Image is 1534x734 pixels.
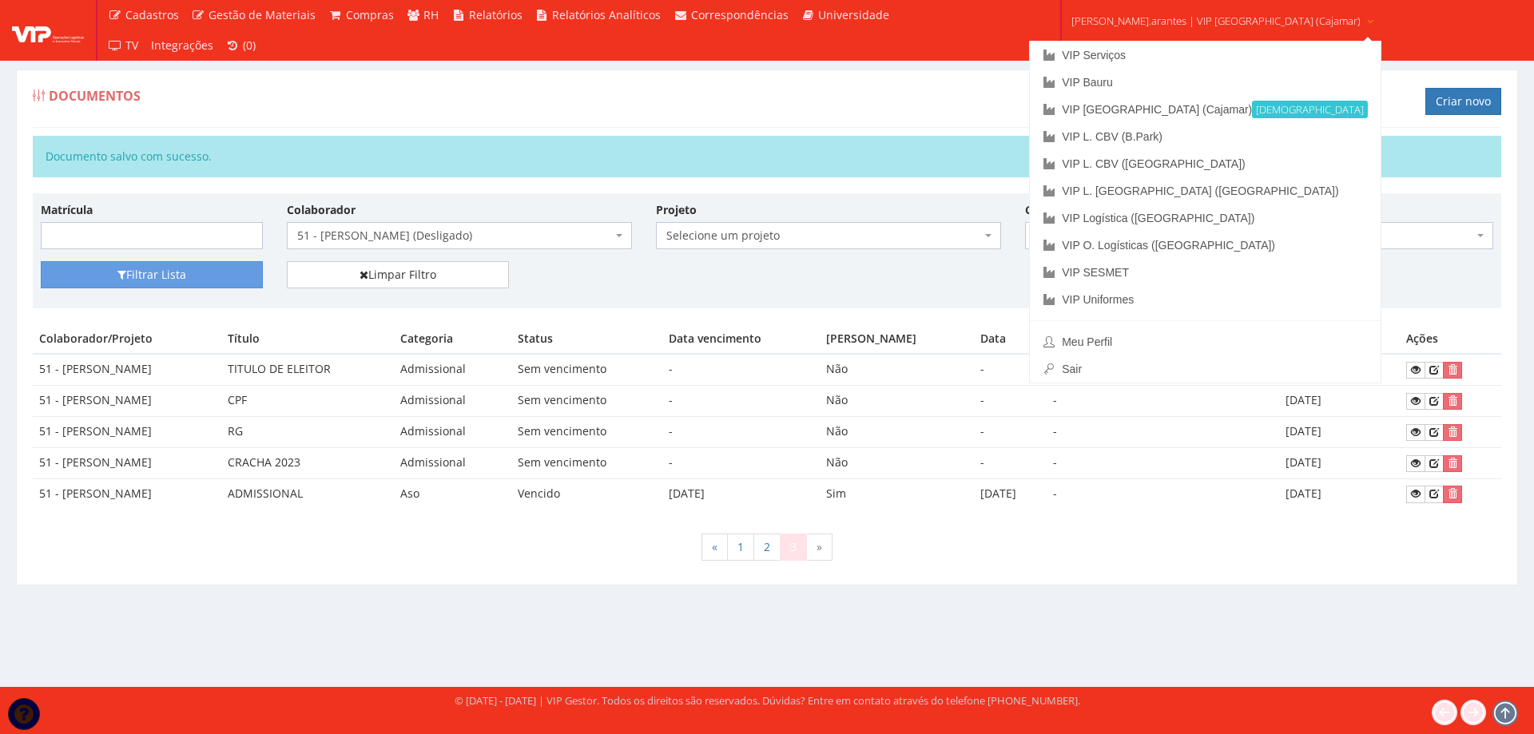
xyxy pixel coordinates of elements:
[974,386,1047,417] td: -
[753,534,781,561] a: 2
[221,386,394,417] td: CPF
[662,354,820,385] td: -
[423,7,439,22] span: RH
[974,447,1047,478] td: -
[221,354,394,385] td: TITULO DE ELEITOR
[1400,324,1501,354] th: Ações
[820,386,974,417] td: Não
[394,324,511,354] th: Categoria
[552,7,661,22] span: Relatórios Analíticos
[151,38,213,53] span: Integrações
[974,354,1047,385] td: -
[101,30,145,61] a: TV
[1047,478,1279,509] td: -
[1030,69,1381,96] a: VIP Bauru
[511,478,663,509] td: Vencido
[33,354,221,385] td: 51 - [PERSON_NAME]
[511,354,663,385] td: Sem vencimento
[974,417,1047,448] td: -
[33,417,221,448] td: 51 - [PERSON_NAME]
[41,202,93,218] label: Matrícula
[394,354,511,385] td: Admissional
[287,222,632,249] span: 51 - VINICIUS HENRIQUE ALVES VILAREAL (Desligado)
[394,386,511,417] td: Admissional
[806,534,833,561] span: »
[1047,447,1279,478] td: -
[1279,447,1400,478] td: [DATE]
[974,324,1047,354] th: Data
[662,324,820,354] th: Data vencimento
[455,693,1080,708] div: © [DATE] - [DATE] | VIP Gestor. Todos os direitos são reservados. Dúvidas? Entre em contato atrav...
[1279,386,1400,417] td: [DATE]
[1025,222,1247,249] span: Selecione a categoria
[394,478,511,509] td: Aso
[1030,96,1381,123] a: VIP [GEOGRAPHIC_DATA] (Cajamar)[DEMOGRAPHIC_DATA]
[1047,417,1279,448] td: -
[1025,202,1078,218] label: Categoria
[1030,328,1381,355] a: Meu Perfil
[145,30,220,61] a: Integrações
[125,7,179,22] span: Cadastros
[33,478,221,509] td: 51 - [PERSON_NAME]
[511,447,663,478] td: Sem vencimento
[1030,150,1381,177] a: VIP L. CBV ([GEOGRAPHIC_DATA])
[511,417,663,448] td: Sem vencimento
[511,324,663,354] th: Status
[1030,232,1381,259] a: VIP O. Logísticas ([GEOGRAPHIC_DATA])
[701,534,728,561] a: « Anterior
[243,38,256,53] span: (0)
[662,386,820,417] td: -
[780,534,807,561] span: 3
[1425,88,1501,115] a: Criar novo
[820,417,974,448] td: Não
[1279,417,1400,448] td: [DATE]
[820,324,974,354] th: [PERSON_NAME]
[1030,123,1381,150] a: VIP L. CBV (B.Park)
[820,478,974,509] td: Sim
[49,87,141,105] span: Documentos
[818,7,889,22] span: Universidade
[691,7,789,22] span: Correspondências
[41,261,263,288] button: Filtrar Lista
[1252,101,1368,118] small: [DEMOGRAPHIC_DATA]
[1030,286,1381,313] a: VIP Uniformes
[1030,177,1381,204] a: VIP L. [GEOGRAPHIC_DATA] ([GEOGRAPHIC_DATA])
[662,447,820,478] td: -
[297,228,612,244] span: 51 - VINICIUS HENRIQUE ALVES VILAREAL (Desligado)
[820,354,974,385] td: Não
[287,202,356,218] label: Colaborador
[33,324,221,354] th: Colaborador/Projeto
[727,534,754,561] a: 1
[662,478,820,509] td: [DATE]
[33,136,1501,177] div: Documento salvo com sucesso.
[394,447,511,478] td: Admissional
[974,478,1047,509] td: [DATE]
[346,7,394,22] span: Compras
[656,222,1001,249] span: Selecione um projeto
[1030,259,1381,286] a: VIP SESMET
[1279,478,1400,509] td: [DATE]
[820,447,974,478] td: Não
[33,386,221,417] td: 51 - [PERSON_NAME]
[666,228,981,244] span: Selecione um projeto
[12,18,84,42] img: logo
[1030,355,1381,383] a: Sair
[1030,42,1381,69] a: VIP Serviços
[469,7,523,22] span: Relatórios
[394,417,511,448] td: Admissional
[33,447,221,478] td: 51 - [PERSON_NAME]
[1071,13,1361,29] span: [PERSON_NAME].arantes | VIP [GEOGRAPHIC_DATA] (Cajamar)
[221,478,394,509] td: ADMISSIONAL
[1030,204,1381,232] a: VIP Logística ([GEOGRAPHIC_DATA])
[1271,222,1493,249] span: Selecione o status
[221,324,394,354] th: Título
[220,30,263,61] a: (0)
[209,7,316,22] span: Gestão de Materiais
[287,261,509,288] a: Limpar Filtro
[1047,386,1279,417] td: -
[511,386,663,417] td: Sem vencimento
[125,38,138,53] span: TV
[656,202,697,218] label: Projeto
[221,417,394,448] td: RG
[662,417,820,448] td: -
